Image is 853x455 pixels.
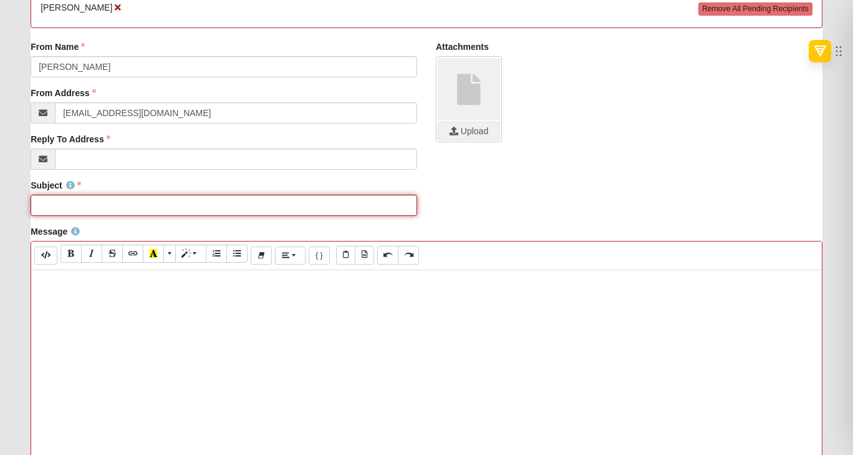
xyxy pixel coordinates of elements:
[398,246,419,264] button: Redo (CTRL+Y)
[436,41,489,53] label: Attachments
[275,247,306,265] button: Paragraph
[336,246,355,264] button: Paste Text
[309,247,330,265] button: Merge Field
[60,245,82,263] button: Bold (CTRL+B)
[251,247,272,265] button: Remove Font Style (CTRL+\)
[226,245,248,263] button: Unordered list (CTRL+SHIFT+NUM7)
[355,246,374,264] button: Paste from Word
[31,225,80,238] label: Message
[31,41,85,53] label: From Name
[31,133,110,145] label: Reply To Address
[143,245,164,263] button: Recent Color
[81,245,102,263] button: Italic (CTRL+I)
[175,245,206,263] button: Style
[698,2,812,16] a: Remove All Pending Recipients
[206,245,227,263] button: Ordered list (CTRL+SHIFT+NUM8)
[377,246,398,264] button: Undo (CTRL+Z)
[163,245,176,263] button: More Color
[122,245,143,263] button: Link (CTRL+K)
[102,245,123,263] button: Strikethrough (CTRL+SHIFT+S)
[31,87,95,99] label: From Address
[34,247,57,265] button: Code Editor
[31,179,81,192] label: Subject
[41,2,112,12] span: [PERSON_NAME]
